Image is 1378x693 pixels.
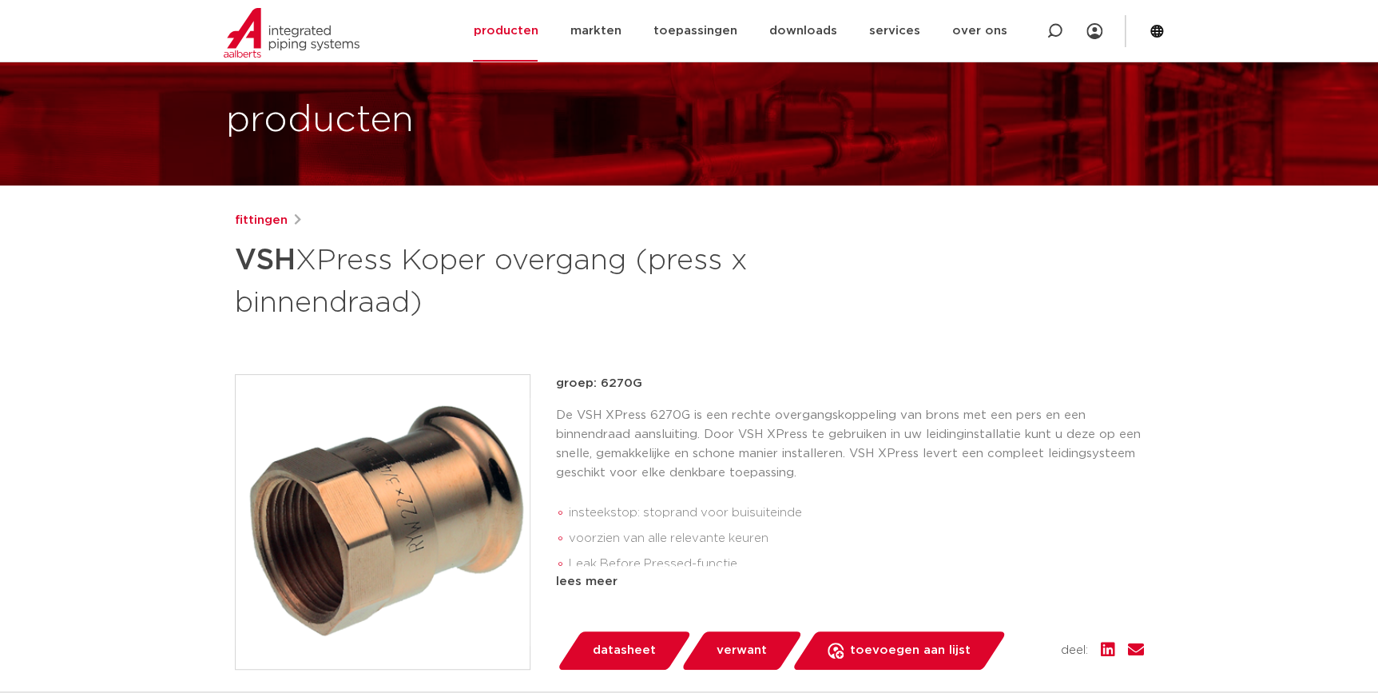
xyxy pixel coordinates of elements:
[593,638,656,663] span: datasheet
[556,631,692,670] a: datasheet
[236,375,530,669] img: Product Image for VSH XPress Koper overgang (press x binnendraad)
[850,638,971,663] span: toevoegen aan lijst
[226,95,414,146] h1: producten
[556,406,1144,483] p: De VSH XPress 6270G is een rechte overgangskoppeling van brons met een pers en een binnendraad aa...
[569,526,1144,552] li: voorzien van alle relevante keuren
[235,246,296,275] strong: VSH
[569,500,1144,526] li: insteekstop: stoprand voor buisuiteinde
[556,572,1144,591] div: lees meer
[235,211,288,230] a: fittingen
[717,638,767,663] span: verwant
[1061,641,1088,660] span: deel:
[569,552,1144,577] li: Leak Before Pressed-functie
[556,374,1144,393] p: groep: 6270G
[680,631,803,670] a: verwant
[235,237,835,323] h1: XPress Koper overgang (press x binnendraad)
